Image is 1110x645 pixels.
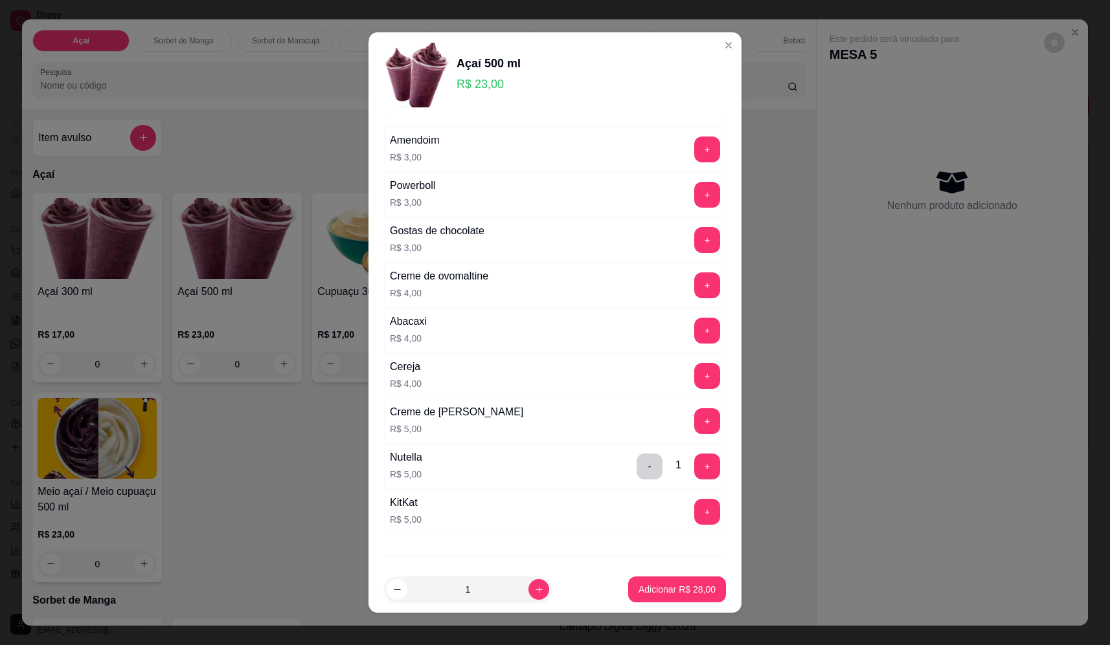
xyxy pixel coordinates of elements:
[718,35,739,56] button: Close
[694,182,720,208] button: add
[694,318,720,344] button: add
[390,151,439,164] p: R$ 3,00
[390,422,523,435] p: R$ 5,00
[390,377,422,390] p: R$ 4,00
[390,513,422,526] p: R$ 5,00
[528,579,549,600] button: increase-product-quantity
[387,579,407,600] button: decrease-product-quantity
[675,457,681,473] div: 1
[694,363,720,389] button: add
[390,404,523,420] div: Creme de [PERSON_NAME]
[628,576,726,602] button: Adicionar R$ 28,00
[390,178,435,193] div: Powerboll
[390,133,439,148] div: Amendoim
[694,137,720,162] button: add
[694,499,720,525] button: add
[390,241,484,254] p: R$ 3,00
[390,468,422,481] p: R$ 5,00
[390,450,422,465] div: Nutella
[694,272,720,298] button: add
[384,43,449,107] img: product-image
[390,332,427,345] p: R$ 4,00
[390,314,427,329] div: Abacaxi
[390,359,422,375] div: Cereja
[639,583,716,596] p: Adicionar R$ 28,00
[390,223,484,239] div: Gostas de chocolate
[390,287,488,300] p: R$ 4,00
[694,454,720,479] button: add
[390,268,488,284] div: Creme de ovomaltine
[390,495,422,510] div: KitKat
[694,227,720,253] button: add
[390,196,435,209] p: R$ 3,00
[694,408,720,434] button: add
[457,54,521,72] div: Açaí 500 ml
[457,75,521,93] p: R$ 23,00
[637,454,663,479] button: delete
